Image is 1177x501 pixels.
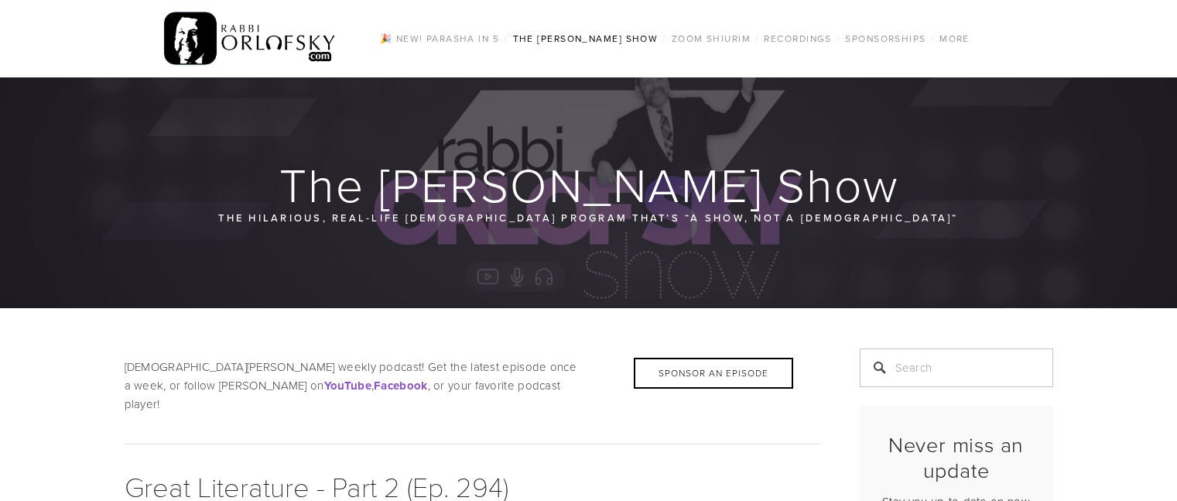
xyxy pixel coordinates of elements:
[508,29,663,49] a: The [PERSON_NAME] Show
[935,29,974,49] a: More
[634,358,793,389] div: Sponsor an Episode
[860,348,1053,387] input: Search
[324,377,371,393] a: YouTube
[125,160,1055,209] h1: The [PERSON_NAME] Show
[324,377,371,394] strong: YouTube
[662,32,666,45] span: /
[840,29,930,49] a: Sponsorships
[164,9,337,69] img: RabbiOrlofsky.com
[217,209,960,226] p: The hilarious, real-life [DEMOGRAPHIC_DATA] program that’s “a show, not a [DEMOGRAPHIC_DATA]“
[667,29,755,49] a: Zoom Shiurim
[504,32,508,45] span: /
[837,32,840,45] span: /
[931,32,935,45] span: /
[755,32,759,45] span: /
[375,29,504,49] a: 🎉 NEW! Parasha in 5
[374,377,427,394] strong: Facebook
[125,358,821,413] p: [DEMOGRAPHIC_DATA][PERSON_NAME] weekly podcast! Get the latest episode once a week, or follow [PE...
[873,432,1040,482] h2: Never miss an update
[759,29,836,49] a: Recordings
[374,377,427,393] a: Facebook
